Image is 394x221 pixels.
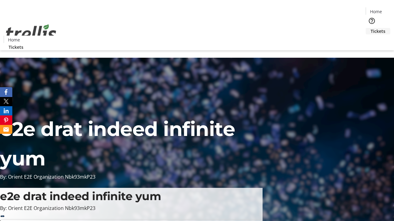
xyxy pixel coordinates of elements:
[4,17,58,48] img: Orient E2E Organization Nbk93mkP23's Logo
[366,28,390,34] a: Tickets
[366,34,378,47] button: Cart
[371,28,385,34] span: Tickets
[4,44,28,50] a: Tickets
[366,8,386,15] a: Home
[8,37,20,43] span: Home
[366,15,378,27] button: Help
[9,44,23,50] span: Tickets
[4,37,24,43] a: Home
[370,8,382,15] span: Home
